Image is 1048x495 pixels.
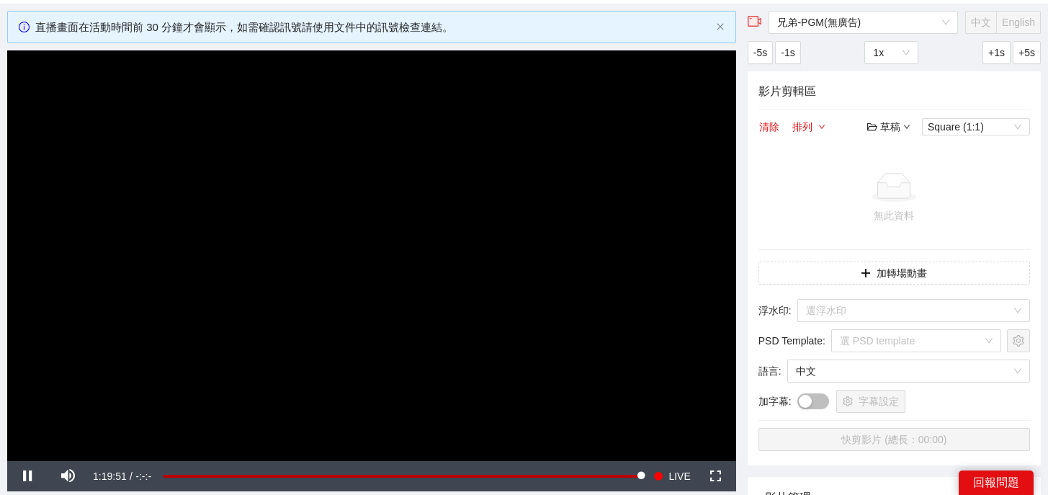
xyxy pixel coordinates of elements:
[982,41,1011,64] button: +1s
[19,22,30,32] span: info-circle
[758,262,1030,285] button: plus加轉場動畫
[796,360,1021,382] span: 中文
[1007,329,1030,352] button: setting
[1002,17,1035,28] span: English
[164,475,641,478] div: Progress Bar
[668,461,690,491] span: LIVE
[130,471,133,482] span: /
[764,208,1024,223] div: 無此資料
[758,118,780,135] button: 清除
[648,461,695,491] button: Seek to live, currently playing live
[971,17,991,28] span: 中文
[748,41,773,64] button: -5s
[873,42,910,63] span: 1x
[775,41,800,64] button: -1s
[818,123,825,132] span: down
[777,12,949,33] span: 兄弟-PGM(無廣告)
[928,119,1024,135] span: Square (1:1)
[861,268,871,280] span: plus
[7,461,48,491] button: Pause
[781,45,794,61] span: -1s
[758,428,1030,451] button: 快剪影片 (總長：00:00)
[93,471,127,482] span: 1:19:51
[959,471,1034,495] div: 回報問題
[748,14,762,29] span: video-camera
[758,82,1030,100] h4: 影片剪輯區
[867,122,877,132] span: folder-open
[758,333,825,349] span: PSD Template :
[792,118,826,135] button: 排列down
[988,45,1005,61] span: +1s
[35,19,710,36] div: 直播畫面在活動時間前 30 分鐘才會顯示，如需確認訊號請使用文件中的訊號檢查連結。
[7,50,736,460] div: Video Player
[716,22,725,32] button: close
[135,471,151,482] span: -:-:-
[48,461,88,491] button: Mute
[903,123,910,130] span: down
[758,303,792,318] span: 浮水印 :
[758,363,781,379] span: 語言 :
[1013,41,1041,64] button: +5s
[716,22,725,31] span: close
[696,461,736,491] button: Fullscreen
[836,390,905,413] button: setting字幕設定
[1018,45,1035,61] span: +5s
[753,45,767,61] span: -5s
[867,119,910,135] div: 草稿
[758,393,792,409] span: 加字幕 :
